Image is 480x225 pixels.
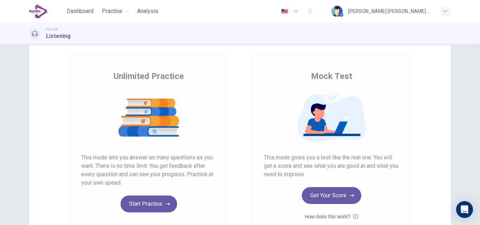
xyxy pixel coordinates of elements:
[134,5,161,18] button: Analysis
[113,71,184,82] span: Unlimited Practice
[456,201,473,218] div: Open Intercom Messenger
[102,7,122,15] span: Practice
[29,4,48,18] img: EduSynch logo
[46,27,57,32] span: TOEFL®
[280,9,289,14] img: en
[305,212,358,221] button: How does this work?
[348,7,431,15] div: [PERSON_NAME] [PERSON_NAME] Toledo
[302,187,361,204] button: Get Your Score
[264,153,399,179] span: This mode gives you a test like the real one. You will get a score and see what you are good at a...
[64,5,96,18] button: Dashboard
[81,153,216,187] span: This mode lets you answer as many questions as you want. There is no time limit. You get feedback...
[311,71,352,82] span: Mock Test
[331,6,343,17] img: Profile picture
[99,5,131,18] button: Practice
[121,196,177,212] button: Start Practice
[29,4,64,18] a: EduSynch logo
[137,7,158,15] span: Analysis
[46,32,71,40] h1: Listening
[67,7,93,15] span: Dashboard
